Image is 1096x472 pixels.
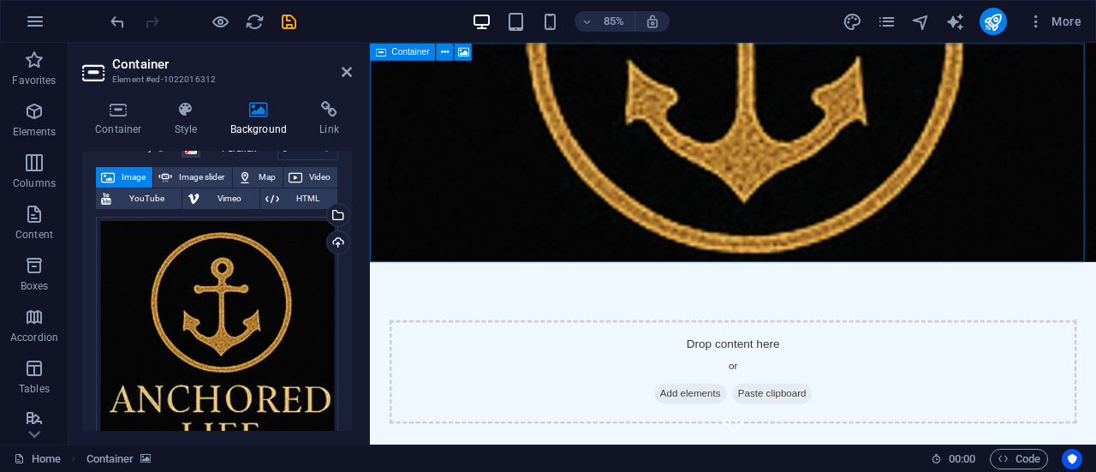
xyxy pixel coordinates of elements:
[153,167,231,188] button: Image slider
[843,11,863,32] button: design
[82,101,162,137] h4: Container
[911,12,931,32] i: Navigator
[205,188,253,209] span: Vimeo
[112,57,352,72] h2: Container
[1021,8,1088,35] button: More
[21,279,49,293] p: Boxes
[96,167,152,188] button: Image
[877,11,897,32] button: pages
[222,144,277,153] label: Parallax
[284,188,332,209] span: HTML
[217,101,307,137] h4: Background
[911,11,932,32] button: navigator
[949,449,975,469] span: 00 00
[983,12,1003,32] i: Publish
[19,382,50,396] p: Tables
[645,14,660,29] i: On resize automatically adjust zoom level to fit chosen device.
[307,167,332,188] span: Video
[182,188,259,209] button: Vimeo
[12,74,56,87] p: Favorites
[279,12,299,32] i: Save (Ctrl+S)
[600,11,628,32] h6: 85%
[843,12,862,32] i: Design (Ctrl+Alt+Y)
[392,47,430,56] span: Container
[335,401,420,425] span: Add elements
[86,449,152,469] nav: breadcrumb
[990,449,1048,469] button: Code
[13,176,56,190] p: Columns
[96,217,338,463] div: Anchoredlogo-5t5yCPIV4r5SBtCTqpPfoA.jpg
[116,188,176,209] span: YouTube
[244,11,265,32] button: reload
[980,8,1007,35] button: publish
[426,401,521,425] span: Paste clipboard
[278,11,299,32] button: save
[15,228,53,242] p: Content
[1062,449,1082,469] button: Usercentrics
[107,11,128,32] button: undo
[1027,13,1081,30] span: More
[575,11,635,32] button: 85%
[961,452,963,465] span: :
[260,188,337,209] button: HTML
[931,449,976,469] h6: Session time
[112,72,318,87] h3: Element #ed-1022016312
[23,326,831,448] div: Drop content here
[998,449,1040,469] span: Code
[162,101,217,137] h4: Style
[945,11,966,32] button: text_generator
[177,167,226,188] span: Image slider
[283,167,337,188] button: Video
[108,12,128,32] i: Undo: Change image (Ctrl+Z)
[257,167,277,188] span: Map
[13,125,57,139] p: Elements
[307,101,352,137] h4: Link
[233,167,283,188] button: Map
[14,449,61,469] a: Click to cancel selection. Double-click to open Pages
[120,167,147,188] span: Image
[140,454,151,463] i: This element contains a background
[245,12,265,32] i: Reload page
[96,188,182,209] button: YouTube
[877,12,896,32] i: Pages (Ctrl+Alt+S)
[10,331,58,344] p: Accordion
[86,449,134,469] span: Click to select. Double-click to edit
